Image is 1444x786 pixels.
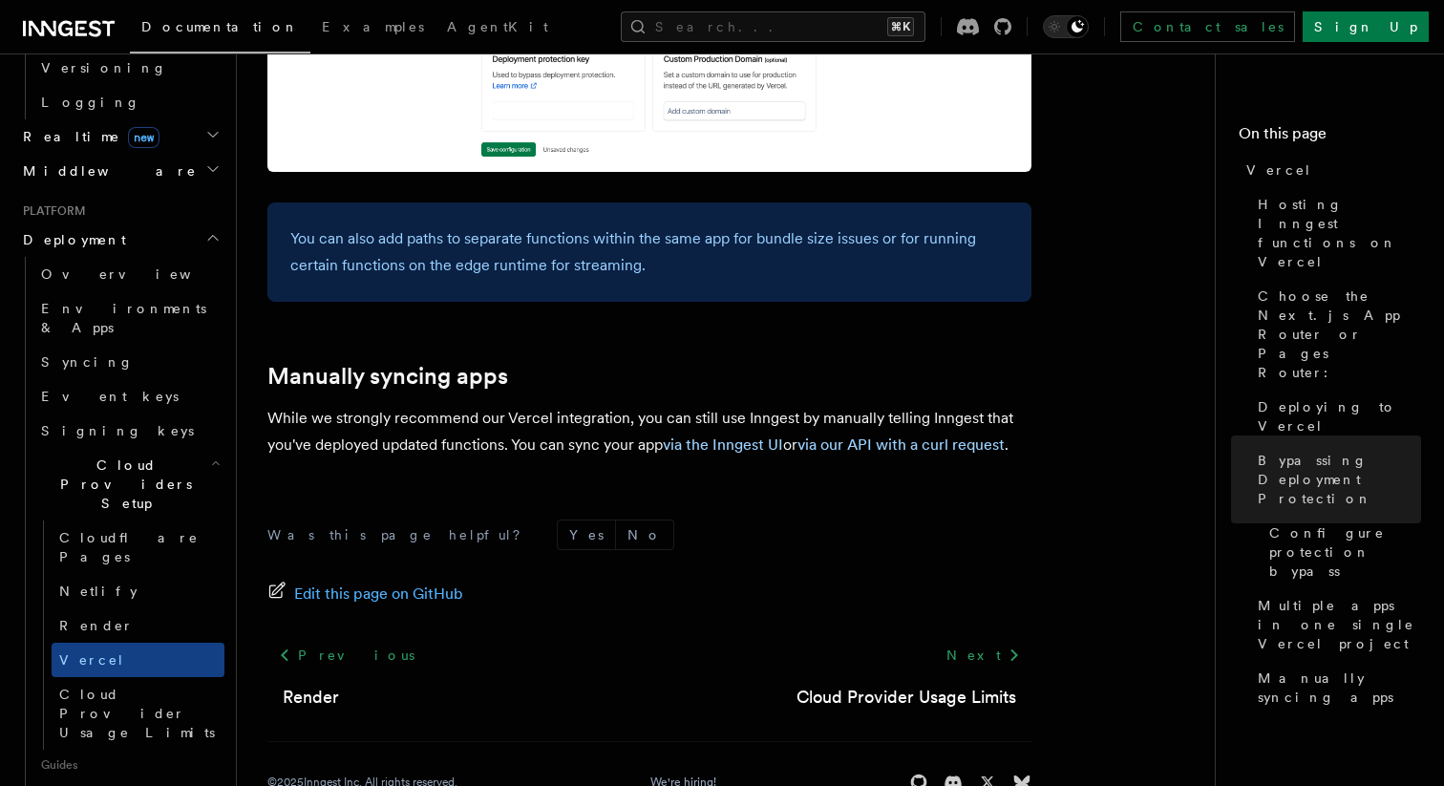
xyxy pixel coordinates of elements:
[621,11,925,42] button: Search...⌘K
[887,17,914,36] kbd: ⌘K
[322,19,424,34] span: Examples
[267,581,463,607] a: Edit this page on GitHub
[52,520,224,574] a: Cloudflare Pages
[33,448,224,520] button: Cloud Providers Setup
[52,574,224,608] a: Netlify
[33,85,224,119] a: Logging
[294,581,463,607] span: Edit this page on GitHub
[616,520,673,549] button: No
[33,291,224,345] a: Environments & Apps
[33,345,224,379] a: Syncing
[15,230,126,249] span: Deployment
[41,60,167,75] span: Versioning
[15,161,197,181] span: Middleware
[59,652,125,668] span: Vercel
[435,6,560,52] a: AgentKit
[797,435,1005,454] a: via our API with a curl request
[15,203,86,219] span: Platform
[1258,287,1421,382] span: Choose the Next.js App Router or Pages Router:
[1303,11,1429,42] a: Sign Up
[310,6,435,52] a: Examples
[15,119,224,154] button: Realtimenew
[1258,451,1421,508] span: Bypassing Deployment Protection
[52,608,224,643] a: Render
[1258,397,1421,435] span: Deploying to Vercel
[33,51,224,85] a: Versioning
[935,638,1031,672] a: Next
[15,127,159,146] span: Realtime
[141,19,299,34] span: Documentation
[1262,516,1421,588] a: Configure protection bypass
[267,363,508,390] a: Manually syncing apps
[267,405,1031,458] p: While we strongly recommend our Vercel integration, you can still use Inngest by manually telling...
[1250,588,1421,661] a: Multiple apps in one single Vercel project
[1250,390,1421,443] a: Deploying to Vercel
[1269,523,1421,581] span: Configure protection bypass
[796,684,1016,711] a: Cloud Provider Usage Limits
[1250,187,1421,279] a: Hosting Inngest functions on Vercel
[267,638,425,672] a: Previous
[1258,596,1421,653] span: Multiple apps in one single Vercel project
[41,95,140,110] span: Logging
[41,389,179,404] span: Event keys
[33,257,224,291] a: Overview
[447,19,548,34] span: AgentKit
[41,301,206,335] span: Environments & Apps
[33,414,224,448] a: Signing keys
[33,456,211,513] span: Cloud Providers Setup
[1250,279,1421,390] a: Choose the Next.js App Router or Pages Router:
[267,202,1031,302] div: You can also add paths to separate functions within the same app for bundle size issues or for ru...
[130,6,310,53] a: Documentation
[1250,661,1421,714] a: Manually syncing apps
[1043,15,1089,38] button: Toggle dark mode
[1246,160,1312,180] span: Vercel
[33,520,224,750] div: Cloud Providers Setup
[41,354,134,370] span: Syncing
[663,435,783,454] a: via the Inngest UI
[1120,11,1295,42] a: Contact sales
[59,618,134,633] span: Render
[33,379,224,414] a: Event keys
[1258,669,1421,707] span: Manually syncing apps
[128,127,159,148] span: new
[59,584,138,599] span: Netlify
[15,223,224,257] button: Deployment
[1258,195,1421,271] span: Hosting Inngest functions on Vercel
[59,687,215,740] span: Cloud Provider Usage Limits
[59,530,199,564] span: Cloudflare Pages
[33,750,224,780] span: Guides
[41,423,194,438] span: Signing keys
[1250,443,1421,516] a: Bypassing Deployment Protection
[52,677,224,750] a: Cloud Provider Usage Limits
[558,520,615,549] button: Yes
[15,154,224,188] button: Middleware
[283,684,339,711] a: Render
[1239,153,1421,187] a: Vercel
[1239,122,1421,153] h4: On this page
[52,643,224,677] a: Vercel
[267,525,534,544] p: Was this page helpful?
[41,266,238,282] span: Overview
